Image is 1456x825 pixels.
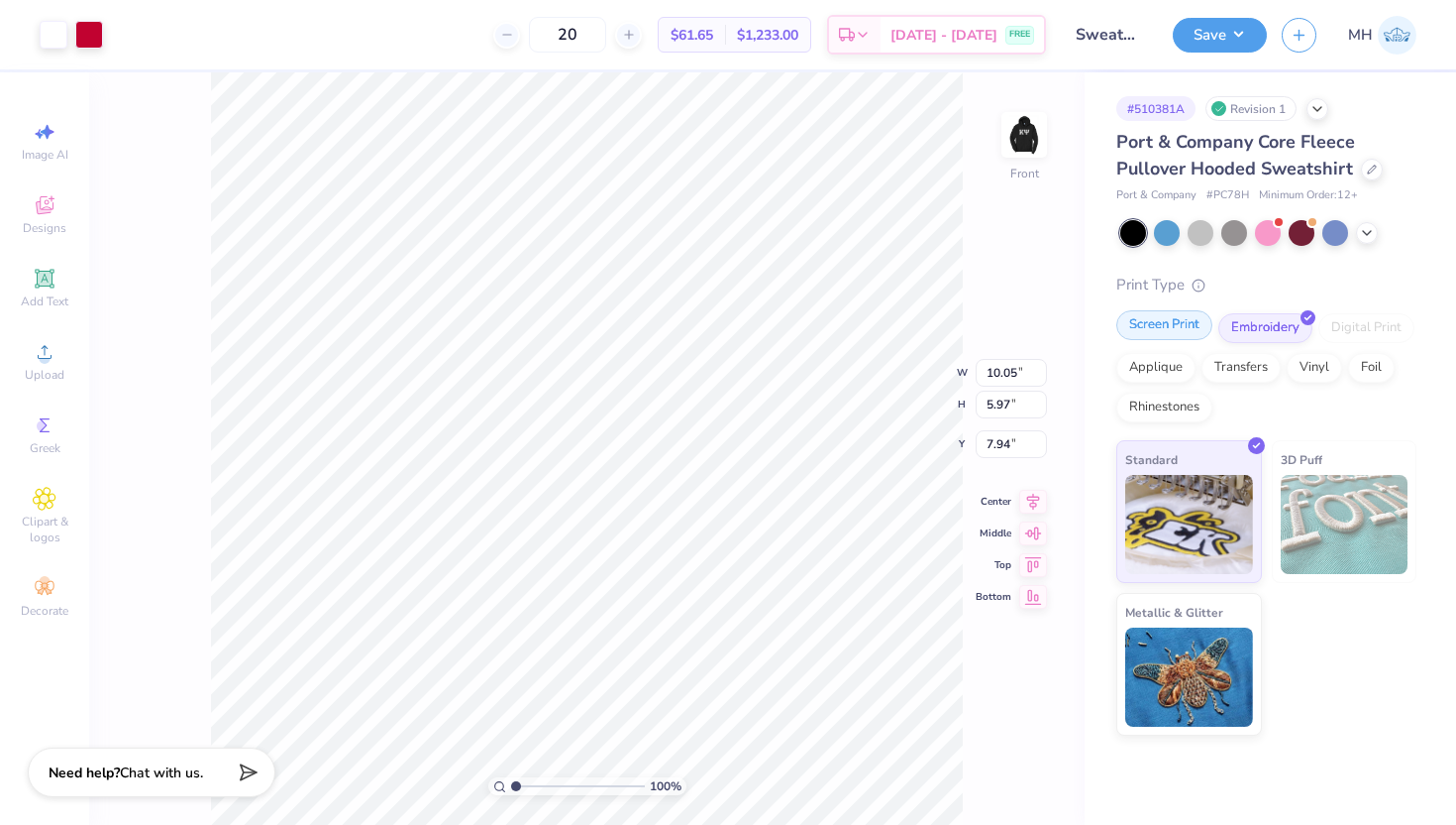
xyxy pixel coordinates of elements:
span: Greek [30,440,60,456]
div: # 510381A [1116,96,1196,121]
img: Metallic & Glitter [1125,628,1253,727]
span: 100 % [650,777,681,795]
span: 3D Puff [1281,449,1322,470]
div: Revision 1 [1205,96,1297,121]
input: Untitled Design [1061,15,1158,55]
span: Upload [25,367,64,383]
span: # PC78H [1206,187,1249,204]
span: Image AI [22,147,68,163]
a: MH [1348,16,1416,55]
span: Bottom [976,590,1011,604]
div: Front [1010,165,1039,182]
span: Clipart & logos [10,514,79,545]
input: – – [529,17,606,53]
strong: Need help? [49,764,120,782]
img: Mitra Hegde [1378,16,1416,55]
span: Top [976,558,1011,572]
div: Screen Print [1116,310,1212,340]
span: MH [1348,24,1373,47]
div: Transfers [1201,353,1281,383]
div: Embroidery [1218,313,1312,343]
span: Designs [23,220,66,236]
span: Port & Company Core Fleece Pullover Hooded Sweatshirt [1116,130,1355,180]
div: Digital Print [1318,313,1414,343]
div: Print Type [1116,274,1416,296]
img: Standard [1125,475,1253,574]
div: Rhinestones [1116,393,1212,422]
span: Metallic & Glitter [1125,602,1223,623]
span: Center [976,495,1011,509]
img: 3D Puff [1281,475,1408,574]
span: $1,233.00 [737,25,798,46]
span: [DATE] - [DATE] [890,25,997,46]
div: Foil [1348,353,1395,383]
span: Minimum Order: 12 + [1259,187,1358,204]
span: FREE [1009,28,1030,42]
div: Vinyl [1287,353,1342,383]
button: Save [1173,18,1267,53]
div: Applique [1116,353,1196,383]
span: Add Text [21,294,68,309]
img: Front [1004,115,1044,155]
span: Decorate [21,603,68,619]
span: Standard [1125,449,1178,470]
span: $61.65 [671,25,713,46]
span: Port & Company [1116,187,1196,204]
span: Chat with us. [120,764,203,782]
span: Middle [976,527,1011,540]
